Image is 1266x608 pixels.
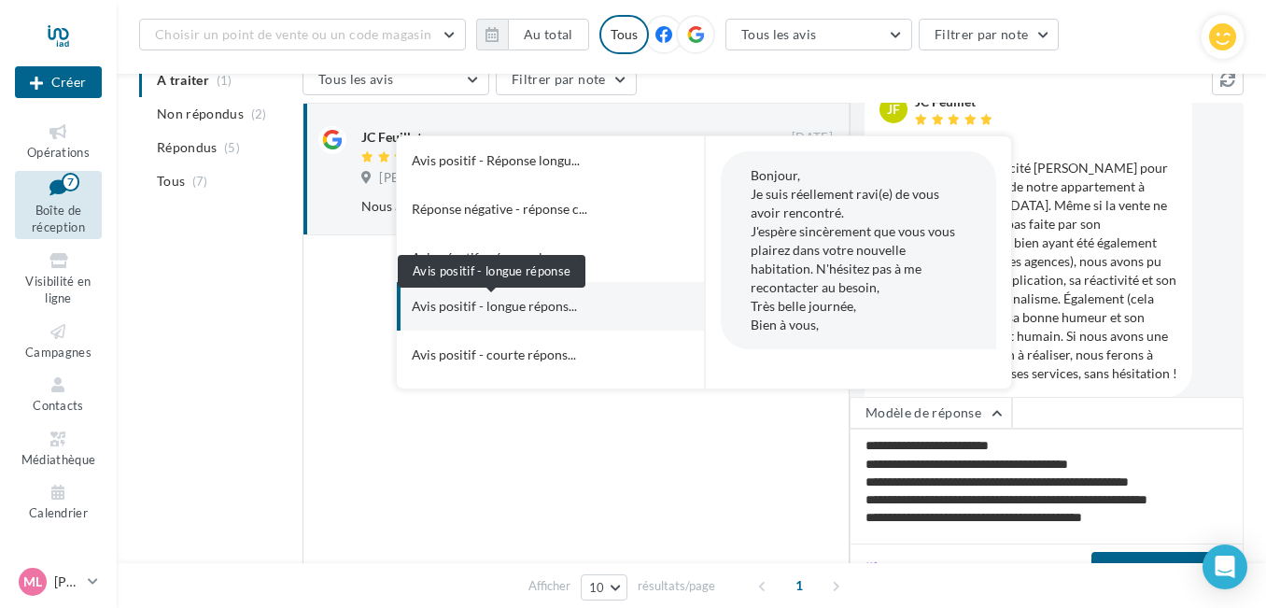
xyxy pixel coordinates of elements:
span: Campagnes [25,345,91,360]
span: Tous les avis [318,71,394,87]
span: [PERSON_NAME] - iad [GEOGRAPHIC_DATA] [379,170,640,187]
a: Campagnes [15,318,102,363]
span: Réponse négative - réponse c... [412,200,587,219]
span: (2) [251,106,267,121]
button: Avis positif - Réponse longu... [397,136,653,185]
div: Nous avons sollicité [PERSON_NAME] pour la mise en vente de notre appartement à [GEOGRAPHIC_DATA]... [915,159,1177,383]
span: Avis positif - longue répons... [412,297,577,316]
span: Avis négatif - réponse longu... [412,248,580,267]
button: Générer une réponse [858,557,1018,579]
span: Visibilité en ligne [25,274,91,306]
span: Non répondus [157,105,244,123]
a: Médiathèque [15,425,102,471]
button: Choisir un point de vente ou un code magasin [139,19,466,50]
span: Avis positif - Réponse longu... [412,151,580,170]
a: Calendrier [15,478,102,524]
button: Au total [476,19,589,50]
button: Filtrer par note [496,64,637,95]
div: Tous [599,15,649,54]
span: résultats/page [638,577,715,595]
button: Avis négatif - réponse longu... [397,233,653,282]
span: Choisir un point de vente ou un code magasin [155,26,431,42]
div: Nous avons sollicité [PERSON_NAME] pour la mise en vente de notre appartement à [GEOGRAPHIC_DATA]... [361,197,711,216]
a: Contacts [15,371,102,417]
span: Opérations [27,145,90,160]
button: Au total [508,19,589,50]
button: 10 [581,574,628,601]
span: Bonjour, Je suis réellement ravi(e) de vous avoir rencontré. J'espère sincèrement que vous vous p... [751,167,955,332]
button: Créer [15,66,102,98]
a: Ml [PERSON_NAME] [15,564,102,600]
span: Ml [23,573,42,591]
p: [PERSON_NAME] [54,573,80,591]
span: Boîte de réception [32,203,85,235]
div: JC Feuillet [361,128,422,147]
div: Nouvelle campagne [15,66,102,98]
button: Filtrer par note [919,19,1060,50]
span: Médiathèque [21,452,96,467]
span: JF [887,100,900,119]
a: Opérations [15,118,102,163]
button: Tous les avis [302,64,489,95]
button: Modèle de réponse [850,397,1012,429]
button: Poster ma réponse [1091,552,1235,584]
a: Boîte de réception7 [15,171,102,239]
a: Visibilité en ligne [15,247,102,310]
span: Répondus [157,138,218,157]
span: Contacts [33,398,84,413]
button: Réponse négative - réponse c... [397,185,653,233]
span: [DATE] [915,134,956,151]
button: Avis positif - longue répons... [397,282,653,331]
span: 1 [784,571,814,601]
span: Avis positif - courte répons... [412,346,576,364]
span: (5) [224,140,240,155]
span: Calendrier [29,505,88,520]
span: [DATE] [792,130,833,147]
button: Avis positif - courte répons... [397,331,653,379]
span: Tous [157,172,185,191]
div: JC Feuillet [915,95,997,108]
span: Afficher [528,577,570,595]
span: (7) [192,174,208,189]
button: Tous les avis [725,19,912,50]
div: Avis positif - longue réponse [398,255,585,288]
span: Tous les avis [741,26,817,42]
span: 10 [589,580,605,595]
div: 7 [62,173,79,191]
div: Open Intercom Messenger [1203,544,1247,589]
